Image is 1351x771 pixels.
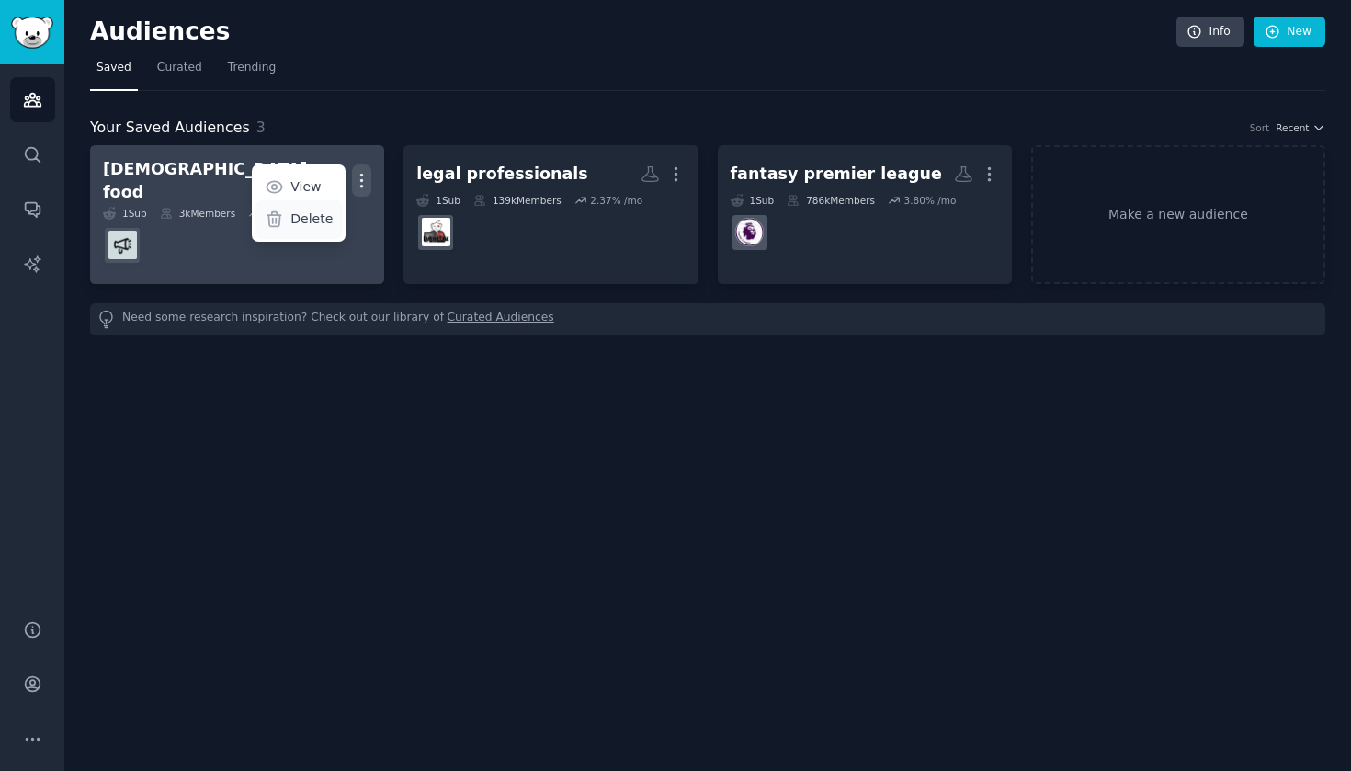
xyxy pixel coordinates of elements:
div: Sort [1250,121,1270,134]
div: 3k Members [160,207,235,220]
div: 1 Sub [416,194,460,207]
div: 139k Members [473,194,562,207]
span: Recent [1276,121,1309,134]
span: 3 [256,119,266,136]
a: Trending [221,53,282,91]
a: View [255,168,343,207]
p: View [290,177,321,197]
div: [DEMOGRAPHIC_DATA] food [103,158,326,203]
div: Need some research inspiration? Check out our library of [90,303,1325,335]
div: 1 Sub [103,207,147,220]
a: New [1254,17,1325,48]
div: 2.37 % /mo [590,194,642,207]
div: 1 Sub [731,194,775,207]
p: Delete [290,210,333,229]
span: Trending [228,60,276,76]
div: legal professionals [416,163,588,186]
span: Your Saved Audiences [90,117,250,140]
img: FantasyPL [735,218,764,246]
a: [DEMOGRAPHIC_DATA] foodViewDelete1Sub3kMembers17.85% /moEatingHalal [90,145,384,284]
a: Make a new audience [1031,145,1325,284]
a: Info [1176,17,1244,48]
a: fantasy premier league1Sub786kMembers3.80% /moFantasyPL [718,145,1012,284]
div: fantasy premier league [731,163,942,186]
h2: Audiences [90,17,1176,47]
img: EatingHalal [108,231,137,259]
img: GummySearch logo [11,17,53,49]
span: Saved [96,60,131,76]
button: Recent [1276,121,1325,134]
span: Curated [157,60,202,76]
div: 3.80 % /mo [903,194,956,207]
img: Lawyertalk [422,218,450,246]
a: Curated Audiences [448,310,554,329]
div: 786k Members [787,194,875,207]
a: legal professionals1Sub139kMembers2.37% /moLawyertalk [403,145,698,284]
a: Curated [151,53,209,91]
a: Saved [90,53,138,91]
